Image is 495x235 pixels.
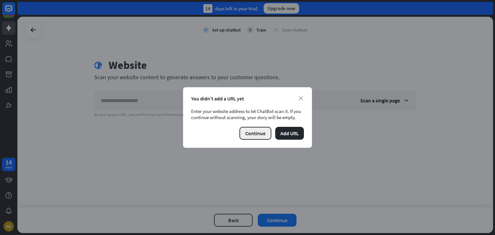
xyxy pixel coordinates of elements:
i: close [299,96,303,100]
button: Open LiveChat chat widget [5,3,24,22]
button: Add URL [275,127,304,140]
div: You didn’t add a URL yet [191,95,304,102]
button: Continue [239,127,271,140]
div: Enter your website address to let ChatBot scan it. If you continue without scanning, your story w... [191,108,304,120]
